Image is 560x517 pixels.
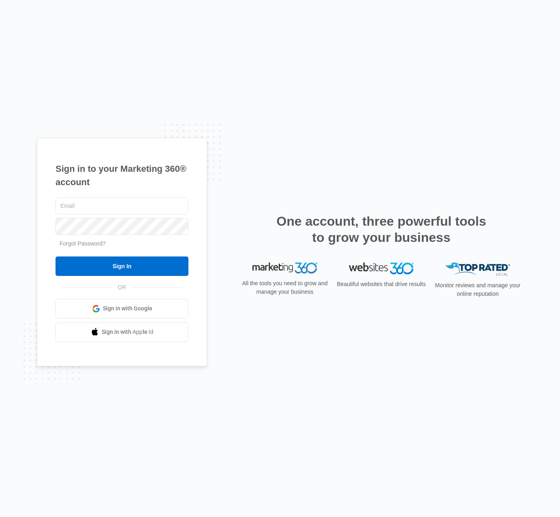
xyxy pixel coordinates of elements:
[56,162,188,189] h1: Sign in to your Marketing 360® account
[252,263,317,274] img: Marketing 360
[274,213,489,246] h2: One account, three powerful tools to grow your business
[349,263,414,274] img: Websites 360
[56,299,188,318] a: Sign in with Google
[102,328,154,336] span: Sign in with Apple Id
[432,281,523,298] p: Monitor reviews and manage your online reputation
[445,263,510,276] img: Top Rated Local
[239,279,330,296] p: All the tools you need to grow and manage your business
[60,240,106,247] a: Forgot Password?
[56,197,188,214] input: Email
[112,283,132,292] span: OR
[56,323,188,342] a: Sign in with Apple Id
[103,304,152,313] span: Sign in with Google
[56,256,188,276] input: Sign In
[336,280,427,288] p: Beautiful websites that drive results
